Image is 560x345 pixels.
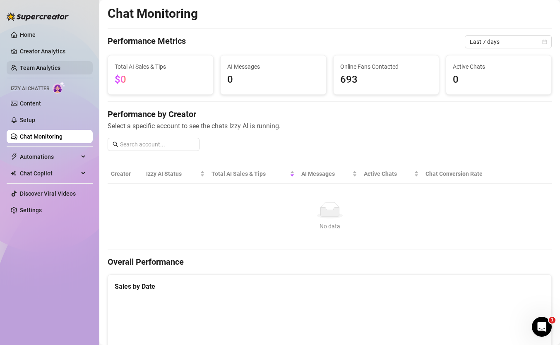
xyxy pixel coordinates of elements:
a: Discover Viral Videos [20,190,76,197]
span: AI Messages [227,62,319,71]
a: Setup [20,117,35,123]
h2: Chat Monitoring [108,6,198,22]
span: Izzy AI Chatter [11,85,49,93]
img: logo-BBDzfeDw.svg [7,12,69,21]
span: Izzy AI Status [146,169,198,178]
a: Creator Analytics [20,45,86,58]
span: Active Chats [364,169,412,178]
span: Last 7 days [470,36,547,48]
th: Active Chats [361,164,422,184]
a: Content [20,100,41,107]
span: calendar [542,39,547,44]
div: No data [114,222,545,231]
a: Team Analytics [20,65,60,71]
span: 0 [453,72,545,88]
span: 693 [340,72,432,88]
th: AI Messages [298,164,361,184]
span: Select a specific account to see the chats Izzy AI is running. [108,121,552,131]
img: Chat Copilot [11,170,16,176]
img: AI Chatter [53,81,65,93]
span: AI Messages [301,169,351,178]
span: thunderbolt [11,153,17,160]
span: Total AI Sales & Tips [115,62,207,71]
span: Active Chats [453,62,545,71]
iframe: Intercom live chat [532,317,552,337]
span: 0 [227,72,319,88]
a: Chat Monitoring [20,133,62,140]
div: Sales by Date [115,281,545,292]
th: Total AI Sales & Tips [208,164,298,184]
input: Search account... [120,140,195,149]
h4: Performance by Creator [108,108,552,120]
span: $0 [115,74,126,85]
span: search [113,141,118,147]
th: Chat Conversion Rate [422,164,507,184]
th: Creator [108,164,143,184]
th: Izzy AI Status [143,164,208,184]
h4: Overall Performance [108,256,552,268]
span: 1 [549,317,555,323]
h4: Performance Metrics [108,35,186,48]
a: Home [20,31,36,38]
span: Chat Copilot [20,167,79,180]
a: Settings [20,207,42,213]
span: Total AI Sales & Tips [212,169,288,178]
span: Online Fans Contacted [340,62,432,71]
span: Automations [20,150,79,163]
